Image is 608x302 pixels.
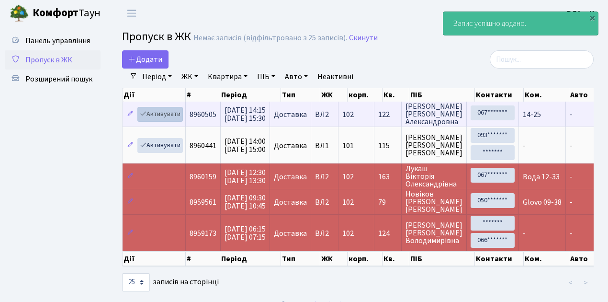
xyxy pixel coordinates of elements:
[253,69,279,85] a: ПІБ
[475,88,524,102] th: Контакти
[378,230,397,237] span: 124
[405,165,462,188] span: Лукаш Вікторія Олександрівна
[220,88,281,102] th: Період
[10,4,29,23] img: logo.png
[524,252,569,266] th: Ком.
[25,74,92,84] span: Розширений пошук
[475,252,524,266] th: Контакти
[123,252,186,266] th: Дії
[409,88,475,102] th: ПІБ
[523,197,562,208] span: Glovo 09-38
[128,54,162,65] span: Додати
[204,69,251,85] a: Квартира
[120,5,144,21] button: Переключити навігацію
[523,228,526,239] span: -
[315,111,334,118] span: ВЛ2
[569,252,601,266] th: Авто
[190,228,216,239] span: 8959173
[137,138,183,153] a: Активувати
[225,136,266,155] span: [DATE] 14:00 [DATE] 15:00
[490,50,594,69] input: Пошук...
[137,107,183,122] a: Активувати
[405,134,462,157] span: [PERSON_NAME] [PERSON_NAME] [PERSON_NAME]
[138,69,176,85] a: Період
[5,31,101,50] a: Панель управління
[342,172,354,182] span: 102
[567,8,597,19] a: ВЛ2 -. К.
[122,28,191,45] span: Пропуск в ЖК
[570,197,573,208] span: -
[569,88,601,102] th: Авто
[225,167,266,186] span: [DATE] 12:30 [DATE] 13:30
[570,140,573,151] span: -
[587,13,597,23] div: ×
[274,142,307,150] span: Доставка
[523,172,560,182] span: Вода 12-33
[405,103,462,126] span: [PERSON_NAME] [PERSON_NAME] Александровна
[225,193,266,211] span: [DATE] 09:30 [DATE] 10:45
[5,70,101,89] a: Розширений пошук
[123,88,186,102] th: Дії
[348,252,383,266] th: корп.
[342,140,354,151] span: 101
[570,172,573,182] span: -
[274,198,307,206] span: Доставка
[383,252,409,266] th: Кв.
[225,105,266,124] span: [DATE] 14:15 [DATE] 15:30
[349,34,378,43] a: Скинути
[348,88,383,102] th: корп.
[523,109,541,120] span: 14-25
[378,173,397,181] span: 163
[122,50,169,69] a: Додати
[186,88,220,102] th: #
[405,221,462,244] span: [PERSON_NAME] [PERSON_NAME] Володимирівна
[33,5,79,21] b: Комфорт
[190,197,216,208] span: 8959561
[315,173,334,181] span: ВЛ2
[274,111,307,118] span: Доставка
[190,140,216,151] span: 8960441
[281,69,312,85] a: Авто
[315,230,334,237] span: ВЛ2
[225,224,266,243] span: [DATE] 06:15 [DATE] 07:15
[274,230,307,237] span: Доставка
[378,142,397,150] span: 115
[342,228,354,239] span: 102
[342,197,354,208] span: 102
[25,35,90,46] span: Панель управління
[122,273,150,291] select: записів на сторінці
[383,88,409,102] th: Кв.
[314,69,357,85] a: Неактивні
[186,252,220,266] th: #
[378,198,397,206] span: 79
[25,55,72,65] span: Пропуск в ЖК
[320,252,348,266] th: ЖК
[523,140,526,151] span: -
[320,88,348,102] th: ЖК
[178,69,202,85] a: ЖК
[378,111,397,118] span: 122
[342,109,354,120] span: 102
[190,172,216,182] span: 8960159
[409,252,475,266] th: ПІБ
[190,109,216,120] span: 8960505
[281,252,320,266] th: Тип
[122,273,219,291] label: записів на сторінці
[281,88,320,102] th: Тип
[315,198,334,206] span: ВЛ2
[443,12,598,35] div: Запис успішно додано.
[274,173,307,181] span: Доставка
[193,34,347,43] div: Немає записів (відфільтровано з 25 записів).
[5,50,101,70] a: Пропуск в ЖК
[33,5,101,22] span: Таун
[524,88,569,102] th: Ком.
[315,142,334,150] span: ВЛ1
[570,228,573,239] span: -
[220,252,281,266] th: Період
[570,109,573,120] span: -
[405,190,462,213] span: Новіков [PERSON_NAME] [PERSON_NAME]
